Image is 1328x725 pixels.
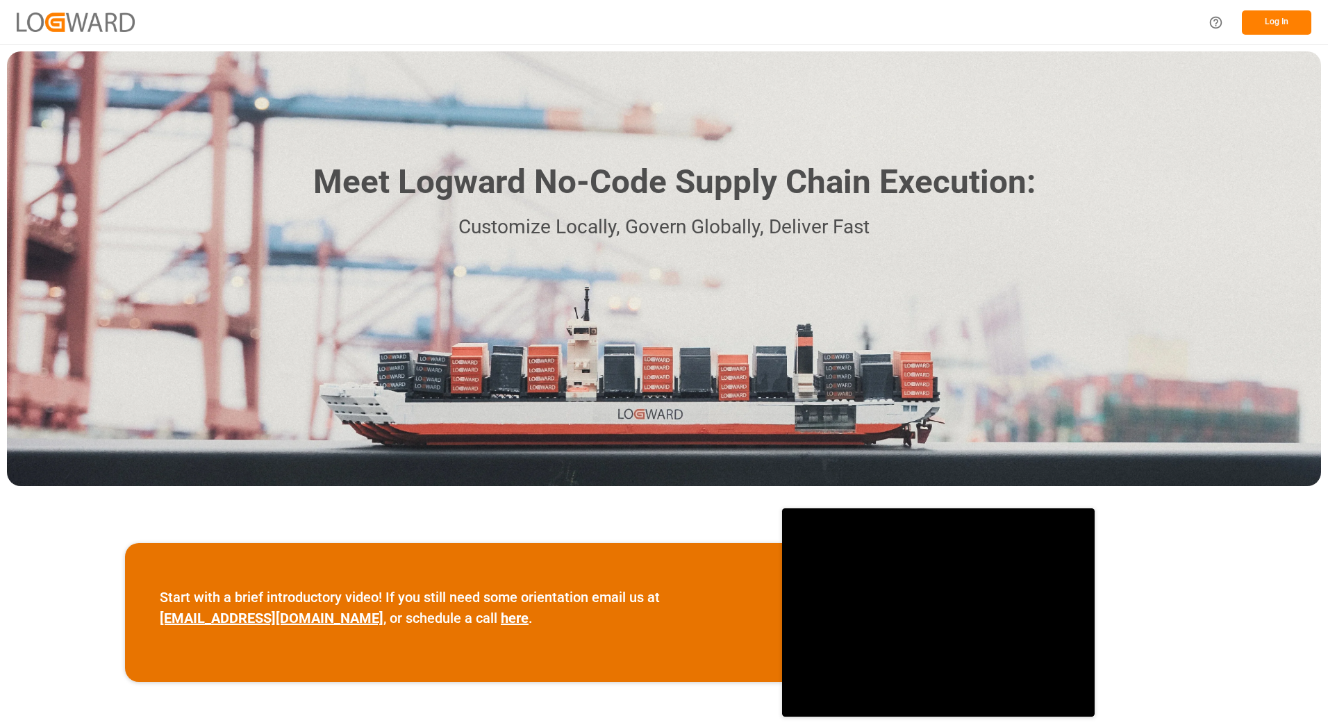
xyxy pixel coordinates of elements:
h1: Meet Logward No-Code Supply Chain Execution: [313,158,1036,207]
img: Logward_new_orange.png [17,12,135,31]
button: Log In [1242,10,1311,35]
button: Help Center [1200,7,1231,38]
p: Customize Locally, Govern Globally, Deliver Fast [292,212,1036,243]
a: [EMAIL_ADDRESS][DOMAIN_NAME] [160,610,383,626]
p: Start with a brief introductory video! If you still need some orientation email us at , or schedu... [160,587,747,628]
a: here [501,610,529,626]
